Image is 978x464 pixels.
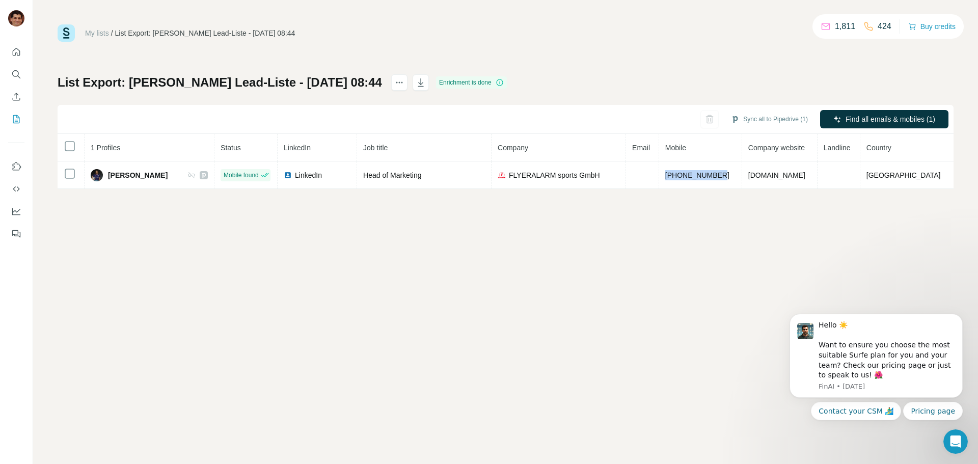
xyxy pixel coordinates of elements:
span: Job title [363,144,388,152]
span: [DOMAIN_NAME] [748,171,805,179]
span: Find all emails & mobiles (1) [846,114,935,124]
span: Mobile found [224,171,259,180]
button: Sync all to Pipedrive (1) [724,112,815,127]
div: Enrichment is done [436,76,507,89]
button: My lists [8,110,24,128]
img: Avatar [91,169,103,181]
span: Email [632,144,650,152]
button: Use Surfe on LinkedIn [8,157,24,176]
button: Buy credits [908,19,956,34]
h1: List Export: [PERSON_NAME] Lead-Liste - [DATE] 08:44 [58,74,382,91]
button: Search [8,65,24,84]
span: [GEOGRAPHIC_DATA] [866,171,941,179]
button: Use Surfe API [8,180,24,198]
span: Landline [824,144,851,152]
span: LinkedIn [284,144,311,152]
iframe: Intercom live chat [943,429,968,454]
button: Enrich CSV [8,88,24,106]
li: / [111,28,113,38]
span: LinkedIn [295,170,322,180]
img: company-logo [498,171,506,179]
img: LinkedIn logo [284,171,292,179]
button: Dashboard [8,202,24,221]
img: Surfe Logo [58,24,75,42]
iframe: Intercom notifications message [774,280,978,436]
p: 1,811 [835,20,855,33]
img: Avatar [8,10,24,26]
button: Feedback [8,225,24,243]
span: Status [221,144,241,152]
span: 1 Profiles [91,144,120,152]
p: 424 [878,20,891,33]
button: Quick start [8,43,24,61]
span: Company [498,144,528,152]
button: Find all emails & mobiles (1) [820,110,948,128]
span: Head of Marketing [363,171,421,179]
span: [PERSON_NAME] [108,170,168,180]
span: Company website [748,144,805,152]
span: FLYERALARM sports GmbH [509,170,600,180]
div: List Export: [PERSON_NAME] Lead-Liste - [DATE] 08:44 [115,28,295,38]
span: Mobile [665,144,686,152]
a: My lists [85,29,109,37]
span: [PHONE_NUMBER] [665,171,729,179]
button: actions [391,74,407,91]
span: Country [866,144,891,152]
